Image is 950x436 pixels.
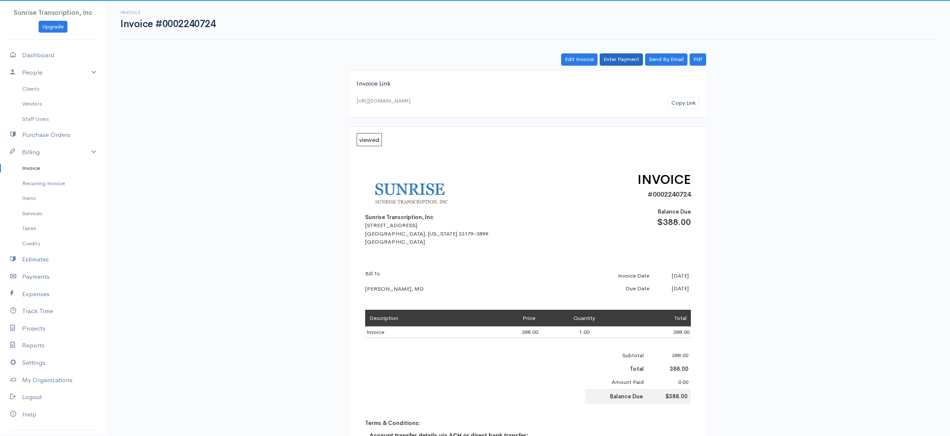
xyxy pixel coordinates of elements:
[648,190,691,199] span: #0002240724
[120,10,215,15] h6: Invoice
[629,327,691,338] td: 388.00
[357,79,699,89] div: Invoice Link
[357,133,382,146] span: viewed
[646,349,691,362] td: 388.00
[585,375,646,389] td: Amount Paid
[600,53,643,66] a: Enter Payment
[365,214,433,221] b: Sunrise Transcription, Inc
[476,310,539,327] td: Price
[365,269,514,293] div: [PERSON_NAME], MD
[365,310,476,327] td: Description
[365,170,471,213] img: logo-41.gif
[651,269,691,282] td: [DATE]
[651,282,691,295] td: [DATE]
[365,221,514,246] div: [STREET_ADDRESS] [GEOGRAPHIC_DATA], [US_STATE] 33179-3899 [GEOGRAPHIC_DATA]
[690,53,706,66] a: Pdf
[585,282,651,295] td: Due Date
[658,208,691,215] span: Balance Due
[629,310,691,327] td: Total
[585,389,646,404] td: Balance Due
[539,310,629,327] td: Quantity
[637,172,691,188] span: INVOICE
[670,365,688,372] b: 388.00
[585,349,646,362] td: Subtotal
[39,21,67,33] a: Upgrade
[539,327,629,338] td: 1.00
[357,97,411,105] div: [URL][DOMAIN_NAME]
[585,269,651,282] td: Invoice Date
[476,327,539,338] td: 388.00
[365,269,514,278] p: Bill To
[120,19,215,29] h1: Invoice #0002240724
[646,389,691,404] td: $388.00
[630,365,644,372] b: Total
[657,217,691,228] span: $388.00
[365,327,476,338] td: Invoice
[14,8,92,17] span: Sunrise Transcription, Inc
[645,53,687,66] a: Send By Email
[646,375,691,389] td: 0.00
[668,97,699,109] button: Copy Link
[365,419,420,427] b: Terms & Conditions:
[561,53,598,66] a: Edit Invoice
